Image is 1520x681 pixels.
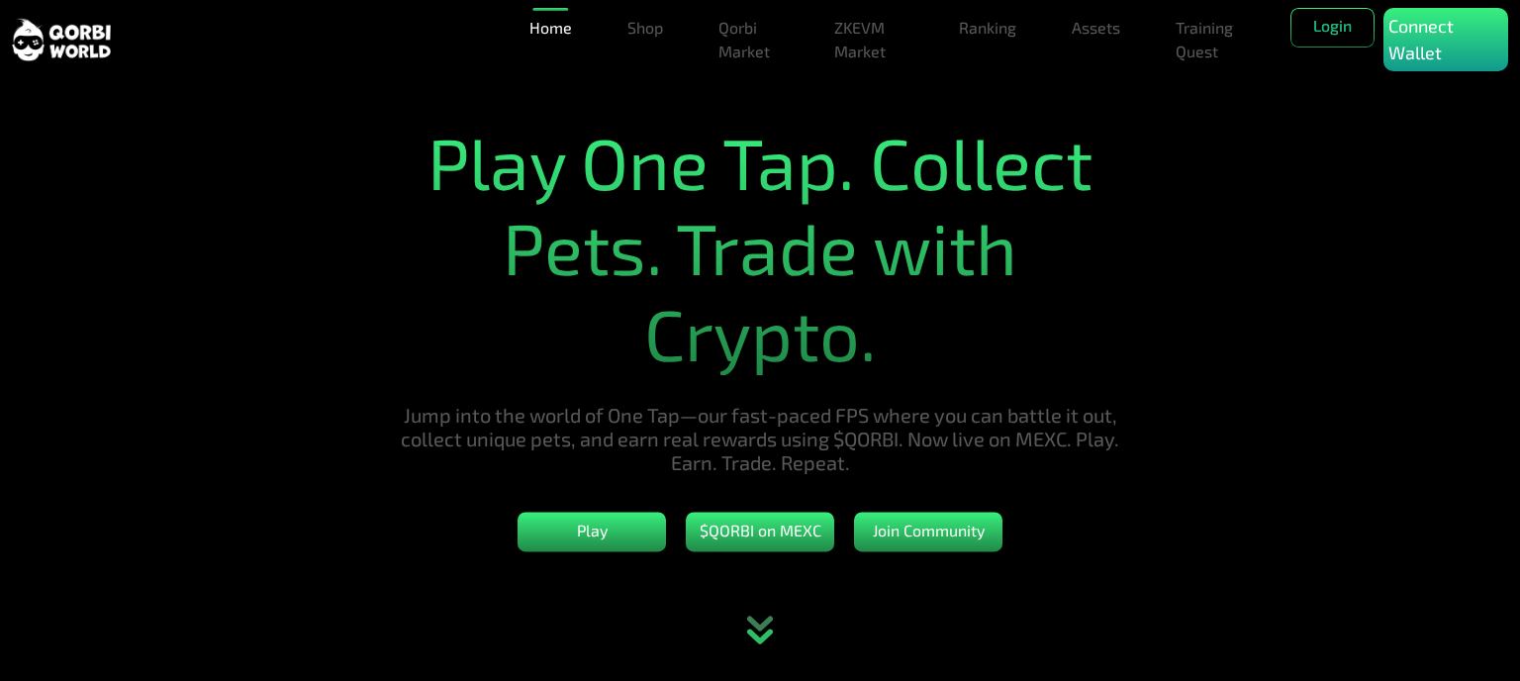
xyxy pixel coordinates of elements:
[392,404,1128,475] h5: Jump into the world of One Tap—our fast-paced FPS where you can battle it out, collect unique pet...
[686,513,834,552] button: $QORBI on MEXC
[1064,8,1128,48] a: Assets
[826,8,911,71] a: ZKEVM Market
[1290,8,1375,48] button: Login
[1388,13,1503,66] p: Connect Wallet
[12,17,111,63] img: sticky brand-logo
[1168,8,1251,71] a: Training Quest
[518,513,666,552] button: Play
[711,8,787,71] a: Qorbi Market
[951,8,1024,48] a: Ranking
[619,8,671,48] a: Shop
[716,592,804,681] div: animation
[854,513,1002,552] button: Join Community
[392,119,1128,375] h1: Play One Tap. Collect Pets. Trade with Crypto.
[522,8,580,48] a: Home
